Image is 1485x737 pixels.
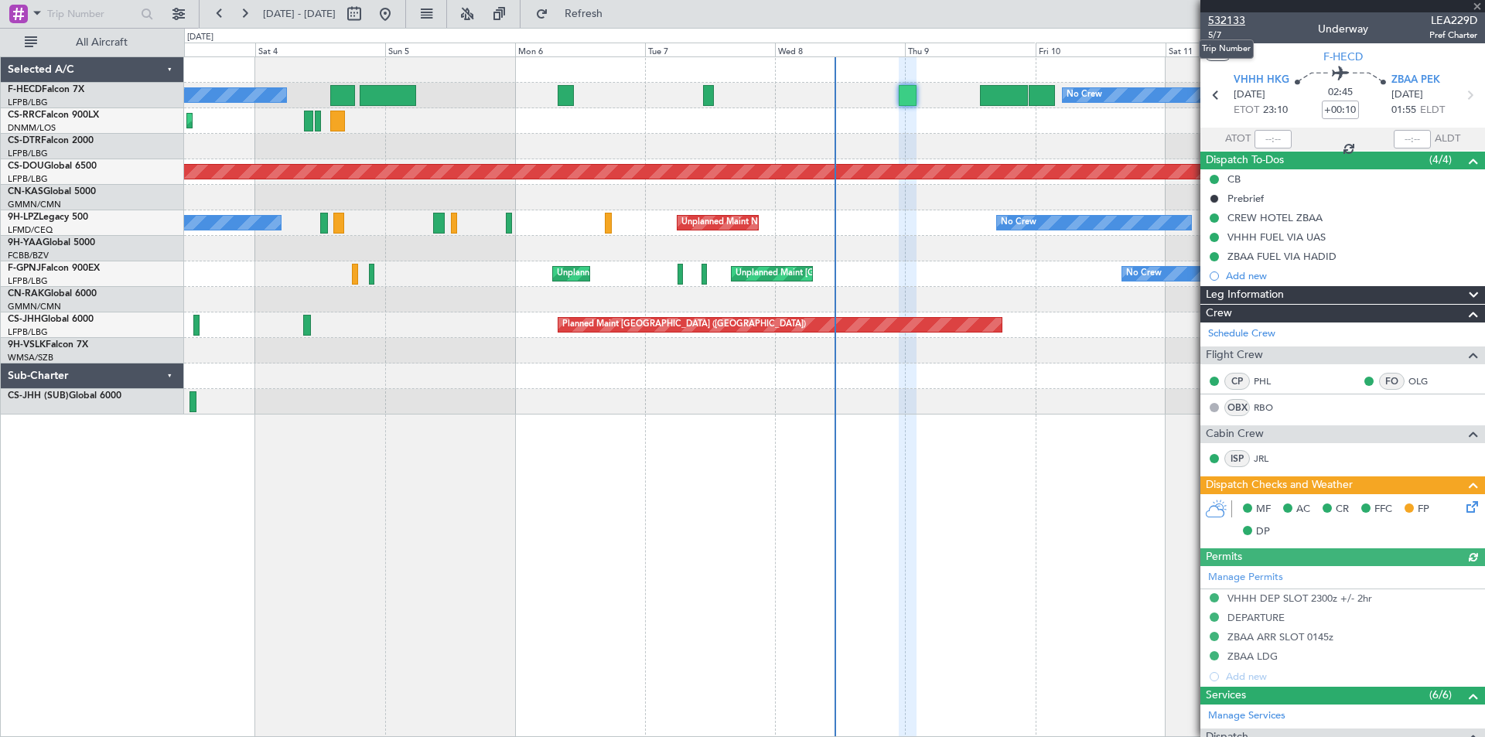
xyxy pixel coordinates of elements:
[191,109,351,132] div: Planned Maint Lagos ([PERSON_NAME])
[8,340,88,350] a: 9H-VSLKFalcon 7X
[1418,502,1429,517] span: FP
[8,162,97,171] a: CS-DOUGlobal 6500
[1420,103,1445,118] span: ELDT
[8,264,100,273] a: F-GPNJFalcon 900EX
[1254,452,1289,466] a: JRL
[562,313,806,336] div: Planned Maint [GEOGRAPHIC_DATA] ([GEOGRAPHIC_DATA])
[1379,373,1405,390] div: FO
[8,264,41,273] span: F-GPNJ
[8,301,61,312] a: GMMN/CMN
[8,315,94,324] a: CS-JHHGlobal 6000
[8,136,94,145] a: CS-DTRFalcon 2000
[8,289,44,299] span: CN-RAK
[1208,708,1285,724] a: Manage Services
[8,85,42,94] span: F-HECD
[1234,87,1265,103] span: [DATE]
[1391,103,1416,118] span: 01:55
[1036,43,1166,56] div: Fri 10
[1206,286,1284,304] span: Leg Information
[8,315,41,324] span: CS-JHH
[1429,687,1452,703] span: (6/6)
[8,136,41,145] span: CS-DTR
[1067,84,1102,107] div: No Crew
[736,262,990,285] div: Unplanned Maint [GEOGRAPHIC_DATA] ([GEOGRAPHIC_DATA])
[1001,211,1036,234] div: No Crew
[8,391,69,401] span: CS-JHH (SUB)
[8,289,97,299] a: CN-RAKGlobal 6000
[645,43,775,56] div: Tue 7
[1256,524,1270,540] span: DP
[1318,21,1368,37] div: Underway
[1227,211,1323,224] div: CREW HOTEL ZBAA
[8,148,48,159] a: LFPB/LBG
[8,187,43,196] span: CN-KAS
[1206,152,1284,169] span: Dispatch To-Dos
[1206,476,1353,494] span: Dispatch Checks and Weather
[1227,250,1336,263] div: ZBAA FUEL VIA HADID
[8,275,48,287] a: LFPB/LBG
[1224,450,1250,467] div: ISP
[8,213,88,222] a: 9H-LPZLegacy 500
[125,43,254,56] div: Fri 3
[1391,87,1423,103] span: [DATE]
[1227,172,1241,186] div: CB
[8,187,96,196] a: CN-KASGlobal 5000
[8,111,99,120] a: CS-RRCFalcon 900LX
[557,262,811,285] div: Unplanned Maint [GEOGRAPHIC_DATA] ([GEOGRAPHIC_DATA])
[1254,374,1289,388] a: PHL
[1227,230,1326,244] div: VHHH FUEL VIA UAS
[8,122,56,134] a: DNMM/LOS
[40,37,163,48] span: All Aircraft
[1374,502,1392,517] span: FFC
[187,31,213,44] div: [DATE]
[1226,269,1477,282] div: Add new
[1206,425,1264,443] span: Cabin Crew
[8,352,53,363] a: WMSA/SZB
[551,9,616,19] span: Refresh
[1126,262,1162,285] div: No Crew
[1166,43,1296,56] div: Sat 11
[528,2,621,26] button: Refresh
[1199,39,1254,59] div: Trip Number
[17,30,168,55] button: All Aircraft
[1234,73,1289,88] span: VHHH HKG
[1225,131,1251,147] span: ATOT
[1254,401,1289,415] a: RBO
[263,7,336,21] span: [DATE] - [DATE]
[385,43,515,56] div: Sun 5
[1323,49,1363,65] span: F-HECD
[1408,374,1443,388] a: OLG
[8,224,53,236] a: LFMD/CEQ
[1296,502,1310,517] span: AC
[905,43,1035,56] div: Thu 9
[8,238,95,247] a: 9H-YAAGlobal 5000
[1227,192,1264,205] div: Prebrief
[1224,399,1250,416] div: OBX
[255,43,385,56] div: Sat 4
[1336,502,1349,517] span: CR
[1256,502,1271,517] span: MF
[8,326,48,338] a: LFPB/LBG
[1429,29,1477,42] span: Pref Charter
[1429,152,1452,168] span: (4/4)
[1224,373,1250,390] div: CP
[681,211,865,234] div: Unplanned Maint Nice ([GEOGRAPHIC_DATA])
[8,238,43,247] span: 9H-YAA
[515,43,645,56] div: Mon 6
[1263,103,1288,118] span: 23:10
[1234,103,1259,118] span: ETOT
[775,43,905,56] div: Wed 8
[8,162,44,171] span: CS-DOU
[8,199,61,210] a: GMMN/CMN
[1208,326,1275,342] a: Schedule Crew
[1206,687,1246,705] span: Services
[1206,305,1232,322] span: Crew
[47,2,136,26] input: Trip Number
[8,111,41,120] span: CS-RRC
[1206,346,1263,364] span: Flight Crew
[8,173,48,185] a: LFPB/LBG
[1208,12,1245,29] span: 532133
[8,97,48,108] a: LFPB/LBG
[8,85,84,94] a: F-HECDFalcon 7X
[1391,73,1440,88] span: ZBAA PEK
